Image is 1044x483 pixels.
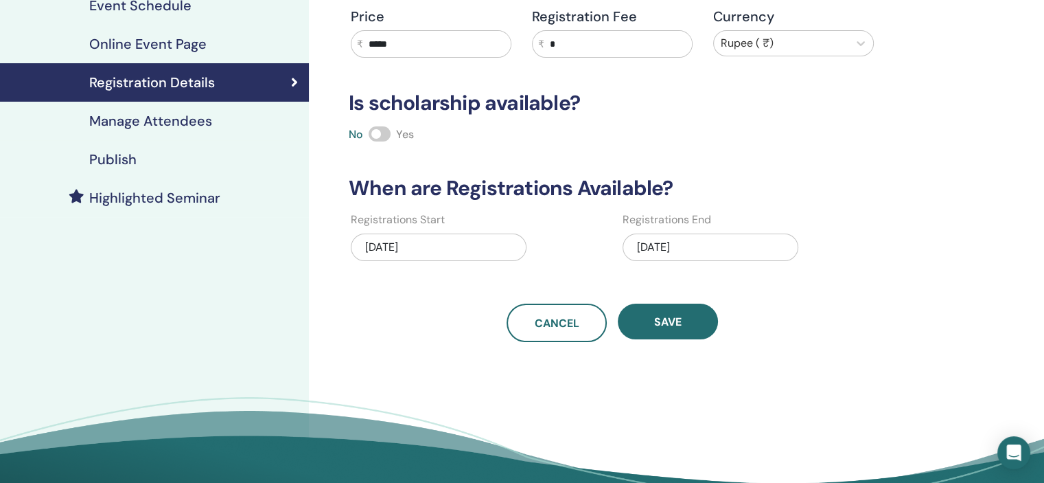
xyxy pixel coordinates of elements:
[997,436,1030,469] div: Open Intercom Messenger
[89,74,215,91] h4: Registration Details
[89,36,207,52] h4: Online Event Page
[357,37,363,52] span: ₹
[618,304,718,339] button: Save
[713,8,874,25] h4: Currency
[623,234,798,261] div: [DATE]
[340,176,884,201] h3: When are Registrations Available?
[535,316,579,330] span: Cancel
[654,315,682,329] span: Save
[538,37,544,52] span: ₹
[89,113,212,129] h4: Manage Attendees
[351,234,526,261] div: [DATE]
[351,212,445,228] label: Registrations Start
[507,304,607,342] a: Cancel
[351,8,511,25] h4: Price
[340,91,884,115] h3: Is scholarship available?
[349,127,363,142] span: No
[623,212,711,228] label: Registrations End
[89,151,137,168] h4: Publish
[396,127,414,142] span: Yes
[532,8,693,25] h4: Registration Fee
[89,190,220,206] h4: Highlighted Seminar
